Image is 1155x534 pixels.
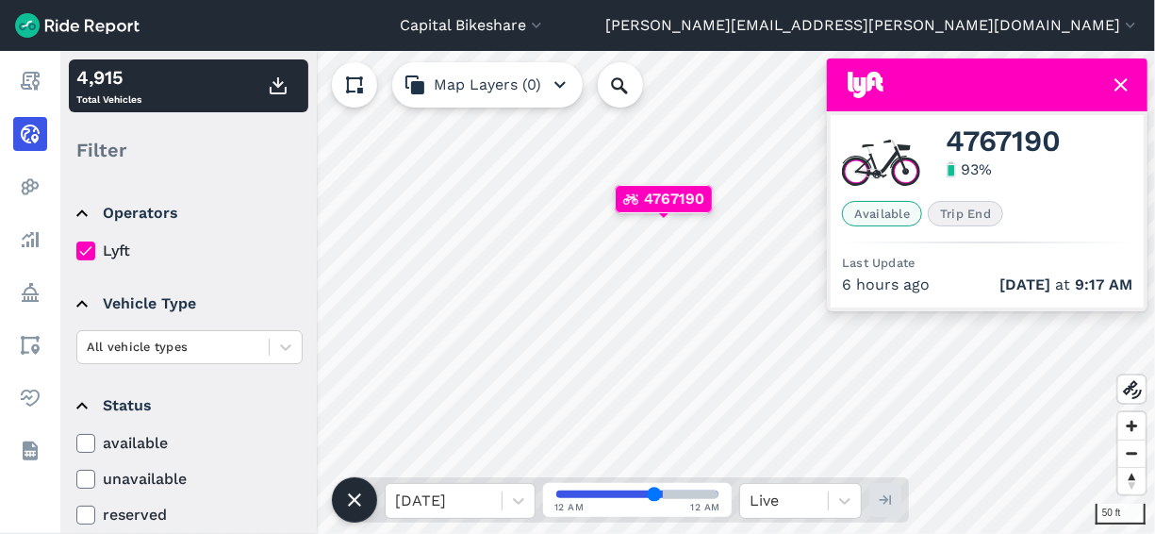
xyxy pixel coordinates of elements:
a: Realtime [13,117,47,151]
div: Total Vehicles [76,63,141,108]
div: 4,915 [76,63,141,92]
label: available [76,432,303,455]
span: 12 AM [691,500,721,514]
div: 6 hours ago [842,274,1132,296]
button: [PERSON_NAME][EMAIL_ADDRESS][PERSON_NAME][DOMAIN_NAME] [605,14,1140,37]
button: Map Layers (0) [392,62,583,108]
span: [DATE] [999,275,1050,293]
div: 50 ft [1096,504,1146,525]
summary: Vehicle Type [76,277,300,330]
span: at [999,274,1132,296]
a: Report [13,64,47,98]
img: Lyft ebike [842,134,920,186]
button: Zoom out [1118,440,1146,467]
a: Policy [13,275,47,309]
img: Ride Report [15,13,140,38]
div: Filter [69,121,308,179]
span: Available [842,201,922,226]
a: Analyze [13,223,47,257]
label: unavailable [76,468,303,491]
button: Reset bearing to north [1118,467,1146,494]
span: Trip End [928,201,1003,226]
a: Heatmaps [13,170,47,204]
span: 12 AM [554,500,585,514]
button: Capital Bikeshare [400,14,546,37]
a: Health [13,381,47,415]
input: Search Location or Vehicles [598,62,673,108]
summary: Operators [76,187,300,240]
a: Areas [13,328,47,362]
label: reserved [76,504,303,526]
span: 4767190 [644,188,704,210]
summary: Status [76,379,300,432]
span: 4767190 [947,130,1061,153]
span: Last Update [842,256,916,270]
span: 9:17 AM [1075,275,1132,293]
div: 93 % [962,159,993,181]
button: Zoom in [1118,412,1146,440]
img: Lyft [848,72,883,98]
label: Lyft [76,240,303,262]
a: Datasets [13,434,47,468]
canvas: Map [60,51,1155,534]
